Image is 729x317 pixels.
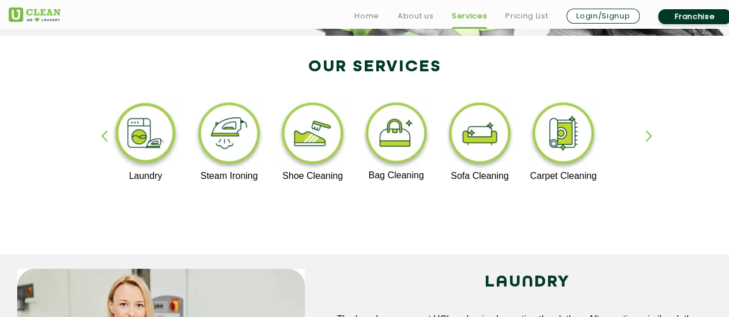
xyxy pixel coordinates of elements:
[444,100,515,171] img: sofa_cleaning_11zon.webp
[444,171,515,181] p: Sofa Cleaning
[194,100,265,171] img: steam_ironing_11zon.webp
[361,170,432,181] p: Bag Cleaning
[110,100,181,171] img: laundry_cleaning_11zon.webp
[277,100,348,171] img: shoe_cleaning_11zon.webp
[528,100,599,171] img: carpet_cleaning_11zon.webp
[277,171,348,181] p: Shoe Cleaning
[505,9,548,23] a: Pricing List
[361,100,432,170] img: bag_cleaning_11zon.webp
[528,171,599,181] p: Carpet Cleaning
[354,9,379,23] a: Home
[452,9,487,23] a: Services
[110,171,181,181] p: Laundry
[398,9,433,23] a: About us
[9,7,61,22] img: UClean Laundry and Dry Cleaning
[566,9,640,24] a: Login/Signup
[194,171,265,181] p: Steam Ironing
